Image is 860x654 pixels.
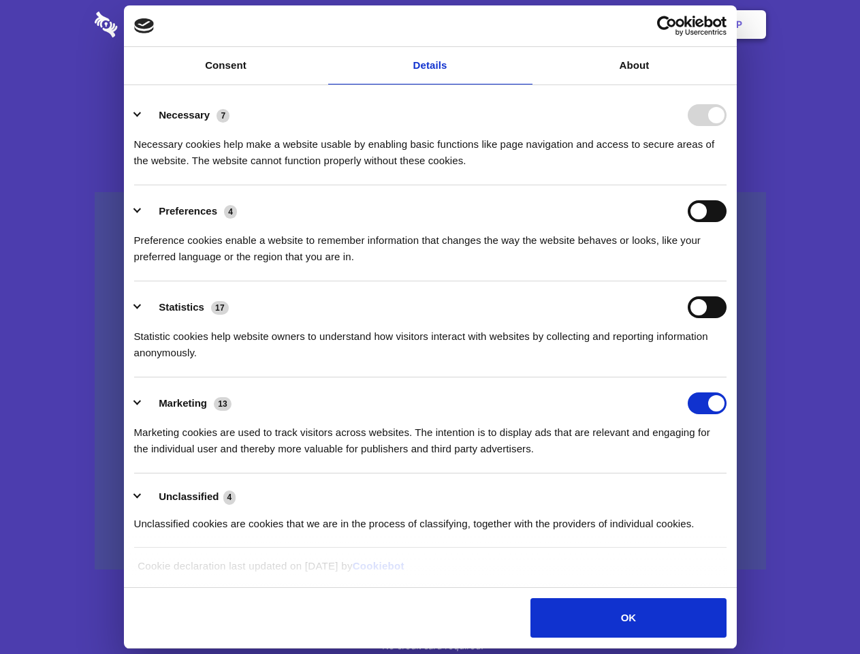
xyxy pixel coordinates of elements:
a: Contact [552,3,615,46]
button: OK [530,598,726,638]
label: Necessary [159,109,210,121]
label: Marketing [159,397,207,409]
button: Marketing (13) [134,392,240,414]
span: 4 [224,205,237,219]
a: Consent [124,47,328,84]
a: Wistia video thumbnail [95,192,766,570]
a: Cookiebot [353,560,404,572]
button: Preferences (4) [134,200,246,222]
span: 4 [223,490,236,504]
div: Preference cookies enable a website to remember information that changes the way the website beha... [134,222,727,265]
a: About [532,47,737,84]
div: Cookie declaration last updated on [DATE] by [127,558,733,585]
a: Pricing [400,3,459,46]
h1: Eliminate Slack Data Loss. [95,61,766,110]
div: Statistic cookies help website owners to understand how visitors interact with websites by collec... [134,318,727,361]
div: Marketing cookies are used to track visitors across websites. The intention is to display ads tha... [134,414,727,457]
div: Unclassified cookies are cookies that we are in the process of classifying, together with the pro... [134,505,727,532]
a: Login [618,3,677,46]
button: Statistics (17) [134,296,238,318]
label: Preferences [159,205,217,217]
span: 17 [211,301,229,315]
span: 13 [214,397,232,411]
button: Necessary (7) [134,104,238,126]
h4: Auto-redaction of sensitive data, encrypted data sharing and self-destructing private chats. Shar... [95,124,766,169]
span: 7 [217,109,229,123]
div: Necessary cookies help make a website usable by enabling basic functions like page navigation and... [134,126,727,169]
img: logo-wordmark-white-trans-d4663122ce5f474addd5e946df7df03e33cb6a1c49d2221995e7729f52c070b2.svg [95,12,211,37]
img: logo [134,18,155,33]
a: Usercentrics Cookiebot - opens in a new window [607,16,727,36]
label: Statistics [159,301,204,313]
a: Details [328,47,532,84]
iframe: Drift Widget Chat Controller [792,586,844,638]
button: Unclassified (4) [134,488,244,505]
